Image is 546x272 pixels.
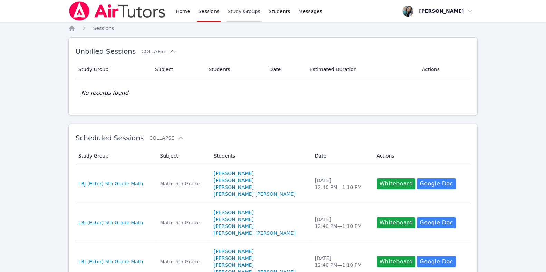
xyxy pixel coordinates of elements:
th: Subject [156,148,209,164]
button: Whiteboard [377,178,416,189]
span: Messages [298,8,322,15]
span: Scheduled Sessions [76,134,144,142]
span: Unbilled Sessions [76,47,136,56]
a: [PERSON_NAME] [214,262,254,269]
a: [PERSON_NAME] [214,248,254,255]
tr: LBJ (Ector) 5th Grade MathMath: 5th Grade[PERSON_NAME][PERSON_NAME][PERSON_NAME][PERSON_NAME] [PE... [76,164,471,203]
a: [PERSON_NAME] [214,170,254,177]
a: Google Doc [417,217,456,228]
div: [DATE] 12:40 PM — 1:10 PM [315,255,368,269]
th: Actions [418,61,471,78]
a: LBJ (Ector) 5th Grade Math [78,180,143,187]
a: [PERSON_NAME] [PERSON_NAME] [214,191,296,198]
a: [PERSON_NAME] [214,255,254,262]
a: Google Doc [417,256,456,267]
a: Sessions [93,25,114,32]
span: Sessions [93,26,114,31]
a: LBJ (Ector) 5th Grade Math [78,258,143,265]
img: Air Tutors [68,1,166,21]
th: Students [210,148,311,164]
a: [PERSON_NAME] [214,209,254,216]
a: LBJ (Ector) 5th Grade Math [78,219,143,226]
a: [PERSON_NAME] [214,184,254,191]
button: Collapse [149,134,184,141]
a: Google Doc [417,178,456,189]
div: [DATE] 12:40 PM — 1:10 PM [315,177,368,191]
a: [PERSON_NAME] [214,216,254,223]
div: [DATE] 12:40 PM — 1:10 PM [315,216,368,230]
div: Math: 5th Grade [160,258,205,265]
th: Actions [373,148,471,164]
div: Math: 5th Grade [160,219,205,226]
a: [PERSON_NAME] [214,223,254,230]
a: [PERSON_NAME] [214,177,254,184]
nav: Breadcrumb [68,25,478,32]
button: Whiteboard [377,256,416,267]
a: [PERSON_NAME] [PERSON_NAME] [214,230,296,236]
tr: LBJ (Ector) 5th Grade MathMath: 5th Grade[PERSON_NAME][PERSON_NAME][PERSON_NAME][PERSON_NAME] [PE... [76,203,471,242]
button: Collapse [141,48,176,55]
button: Whiteboard [377,217,416,228]
th: Study Group [76,61,151,78]
th: Study Group [76,148,156,164]
th: Estimated Duration [306,61,418,78]
td: No records found [76,78,471,108]
th: Students [204,61,265,78]
th: Date [310,148,372,164]
th: Date [265,61,306,78]
th: Subject [151,61,204,78]
div: Math: 5th Grade [160,180,205,187]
